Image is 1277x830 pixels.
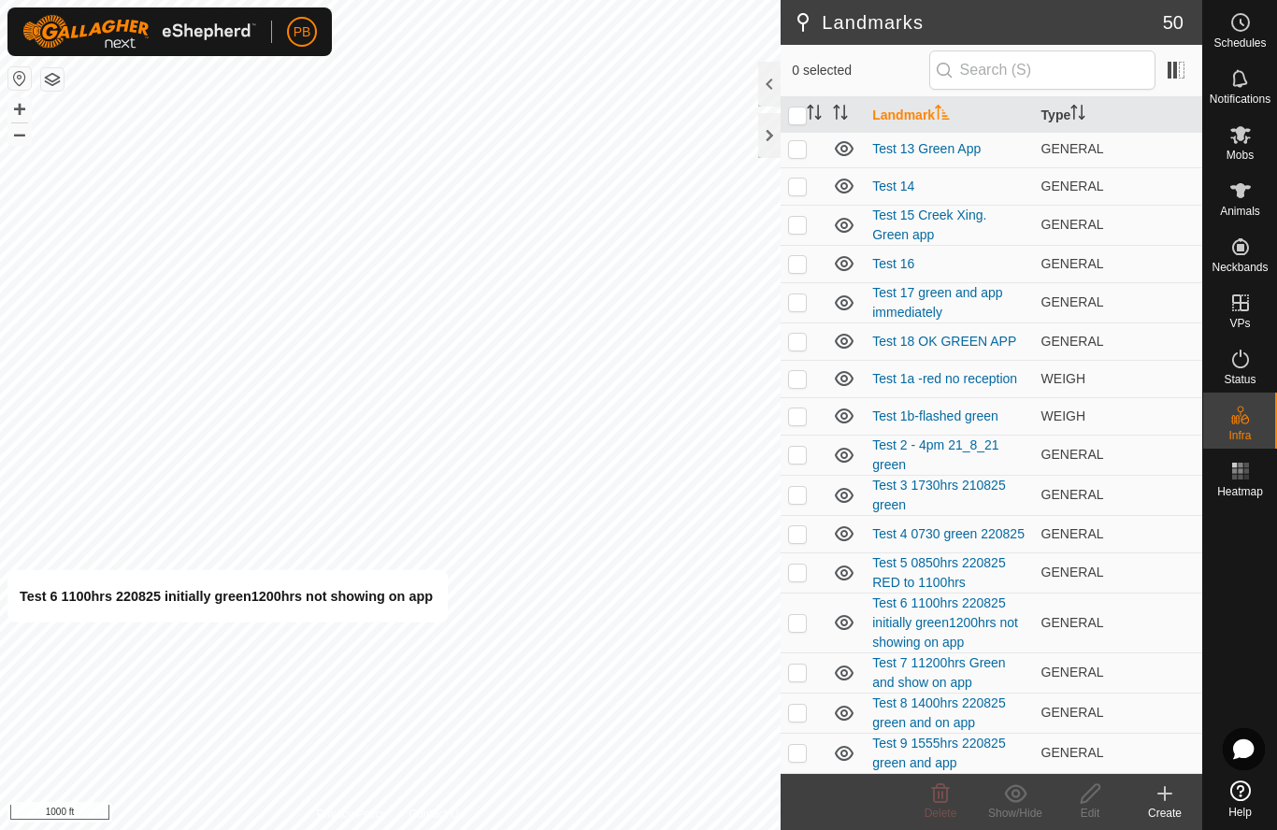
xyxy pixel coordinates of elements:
[978,805,1053,822] div: Show/Hide
[1227,150,1254,161] span: Mobs
[872,408,998,423] a: Test 1b-flashed green
[872,736,1005,770] a: Test 9 1555hrs 220825 green and app
[317,806,387,823] a: Privacy Policy
[872,285,1002,320] a: Test 17 green and app immediately
[1127,805,1202,822] div: Create
[1210,93,1270,105] span: Notifications
[1217,486,1263,497] span: Heatmap
[8,98,31,121] button: +
[872,555,1005,590] a: Test 5 0850hrs 220825 RED to 1100hrs
[872,334,1016,349] a: Test 18 OK GREEN APP
[872,141,981,156] a: Test 13 Green App
[1229,318,1250,329] span: VPs
[1041,487,1104,502] span: GENERAL
[8,122,31,145] button: –
[872,526,1025,541] a: Test 4 0730 green 220825
[1213,37,1266,49] span: Schedules
[1212,262,1268,273] span: Neckbands
[1041,526,1104,541] span: GENERAL
[807,107,822,122] p-sorticon: Activate to sort
[872,207,986,242] a: Test 15 Creek Xing. Green app
[935,107,950,122] p-sorticon: Activate to sort
[1041,141,1104,156] span: GENERAL
[1041,447,1104,462] span: GENERAL
[1220,206,1260,217] span: Animals
[872,655,1005,690] a: Test 7 11200hrs Green and show on app
[872,695,1005,730] a: Test 8 1400hrs 220825 green and on app
[22,15,256,49] img: Gallagher Logo
[872,371,1017,386] a: Test 1a -red no reception
[1041,665,1104,680] span: GENERAL
[1041,179,1104,193] span: GENERAL
[41,68,64,91] button: Map Layers
[1053,805,1127,822] div: Edit
[20,585,433,608] div: Test 6 1100hrs 220825 initially green1200hrs not showing on app
[1041,256,1104,271] span: GENERAL
[294,22,311,42] span: PB
[1070,107,1085,122] p-sorticon: Activate to sort
[929,50,1155,90] input: Search (S)
[925,807,957,820] span: Delete
[1203,773,1277,825] a: Help
[872,179,914,193] a: Test 14
[1041,705,1104,720] span: GENERAL
[1041,334,1104,349] span: GENERAL
[872,437,998,472] a: Test 2 - 4pm 21_8_21 green
[1041,615,1104,630] span: GENERAL
[1228,430,1251,441] span: Infra
[792,61,928,80] span: 0 selected
[409,806,464,823] a: Contact Us
[1224,374,1255,385] span: Status
[872,595,1018,650] a: Test 6 1100hrs 220825 initially green1200hrs not showing on app
[1041,565,1104,580] span: GENERAL
[872,256,914,271] a: Test 16
[1163,8,1184,36] span: 50
[1228,807,1252,818] span: Help
[792,11,1163,34] h2: Landmarks
[833,107,848,122] p-sorticon: Activate to sort
[865,97,1033,134] th: Landmark
[8,67,31,90] button: Reset Map
[1041,217,1104,232] span: GENERAL
[1034,97,1202,134] th: Type
[1041,371,1085,386] span: WEIGH
[872,478,1005,512] a: Test 3 1730hrs 210825 green
[1041,745,1104,760] span: GENERAL
[1041,294,1104,309] span: GENERAL
[1041,408,1085,423] span: WEIGH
